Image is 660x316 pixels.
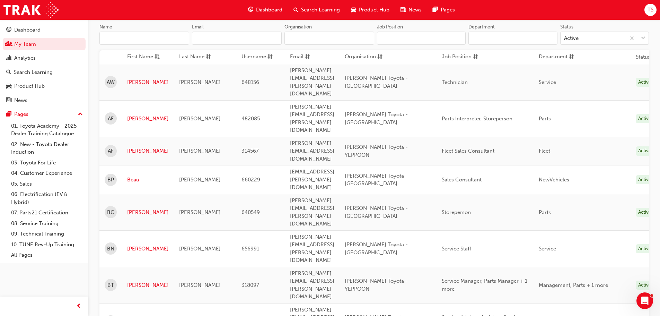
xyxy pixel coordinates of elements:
[8,121,86,139] a: 01. Toyota Academy - 2025 Dealer Training Catalogue
[3,24,86,36] a: Dashboard
[241,53,266,61] span: Username
[636,292,653,309] iframe: Intercom live chat
[241,148,259,154] span: 314567
[8,168,86,179] a: 04. Customer Experience
[290,140,334,162] span: [PERSON_NAME][EMAIL_ADDRESS][DOMAIN_NAME]
[14,96,27,104] div: News
[179,246,221,252] span: [PERSON_NAME]
[108,147,114,155] span: AF
[564,34,579,42] div: Active
[107,176,114,184] span: BP
[408,6,422,14] span: News
[290,53,303,61] span: Email
[636,244,654,254] div: Active
[644,4,657,16] button: TS
[636,53,650,61] th: Status
[539,148,550,154] span: Fleet
[301,6,340,14] span: Search Learning
[107,78,115,86] span: AW
[6,97,11,104] span: news-icon
[8,239,86,250] a: 10. TUNE Rev-Up Training
[76,302,81,311] span: prev-icon
[127,147,169,155] a: [PERSON_NAME]
[3,66,86,79] a: Search Learning
[290,67,334,97] span: [PERSON_NAME][EMAIL_ADDRESS][PERSON_NAME][DOMAIN_NAME]
[179,148,221,154] span: [PERSON_NAME]
[636,114,654,123] div: Active
[377,53,382,61] span: sorting-icon
[241,177,260,183] span: 660229
[345,144,408,158] span: [PERSON_NAME] Toyota - YEPPOON
[641,34,646,43] span: down-icon
[3,80,86,93] a: Product Hub
[539,53,577,61] button: Departmentsorting-icon
[127,115,169,123] a: [PERSON_NAME]
[351,6,356,14] span: car-icon
[539,53,567,61] span: Department
[441,6,455,14] span: Pages
[345,173,408,187] span: [PERSON_NAME] Toyota - [GEOGRAPHIC_DATA]
[377,24,403,31] div: Job Position
[14,54,36,62] div: Analytics
[241,282,259,288] span: 318097
[6,69,11,76] span: search-icon
[290,53,328,61] button: Emailsorting-icon
[3,2,59,18] img: Trak
[442,278,527,292] span: Service Manager, Parts Manager + 1 more
[284,24,312,31] div: Organisation
[427,3,460,17] a: pages-iconPages
[290,169,334,190] span: [EMAIL_ADDRESS][PERSON_NAME][DOMAIN_NAME]
[127,245,169,253] a: [PERSON_NAME]
[107,281,114,289] span: BT
[127,208,169,216] a: [PERSON_NAME]
[179,177,221,183] span: [PERSON_NAME]
[243,3,288,17] a: guage-iconDashboard
[288,3,345,17] a: search-iconSearch Learning
[155,53,160,61] span: asc-icon
[3,22,86,108] button: DashboardMy TeamAnalyticsSearch LearningProduct HubNews
[241,246,259,252] span: 656991
[345,53,383,61] button: Organisationsorting-icon
[290,270,334,300] span: [PERSON_NAME][EMAIL_ADDRESS][PERSON_NAME][DOMAIN_NAME]
[442,246,471,252] span: Service Staff
[290,104,334,134] span: [PERSON_NAME][EMAIL_ADDRESS][PERSON_NAME][DOMAIN_NAME]
[179,209,221,215] span: [PERSON_NAME]
[179,53,217,61] button: Last Namesorting-icon
[345,241,408,256] span: [PERSON_NAME] Toyota - [GEOGRAPHIC_DATA]
[8,179,86,189] a: 05. Sales
[539,116,551,122] span: Parts
[305,53,310,61] span: sorting-icon
[636,146,654,156] div: Active
[345,278,408,292] span: [PERSON_NAME] Toyota - YEPPOON
[179,53,204,61] span: Last Name
[14,68,53,76] div: Search Learning
[107,245,114,253] span: BN
[290,197,334,227] span: [PERSON_NAME][EMAIL_ADDRESS][PERSON_NAME][DOMAIN_NAME]
[241,53,280,61] button: Usernamesorting-icon
[107,208,114,216] span: BC
[14,26,41,34] div: Dashboard
[539,79,556,85] span: Service
[8,207,86,218] a: 07. Parts21 Certification
[539,246,556,252] span: Service
[179,79,221,85] span: [PERSON_NAME]
[99,32,189,45] input: Name
[8,139,86,157] a: 02. New - Toyota Dealer Induction
[14,82,45,90] div: Product Hub
[6,83,11,89] span: car-icon
[192,32,282,45] input: Email
[241,79,259,85] span: 648156
[442,177,482,183] span: Sales Consultant
[468,24,495,31] div: Department
[267,53,273,61] span: sorting-icon
[179,116,221,122] span: [PERSON_NAME]
[442,53,480,61] button: Job Positionsorting-icon
[539,209,551,215] span: Parts
[442,209,471,215] span: Storeperson
[636,281,654,290] div: Active
[127,78,169,86] a: [PERSON_NAME]
[401,6,406,14] span: news-icon
[442,148,494,154] span: Fleet Sales Consultant
[569,53,574,61] span: sorting-icon
[248,6,253,14] span: guage-icon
